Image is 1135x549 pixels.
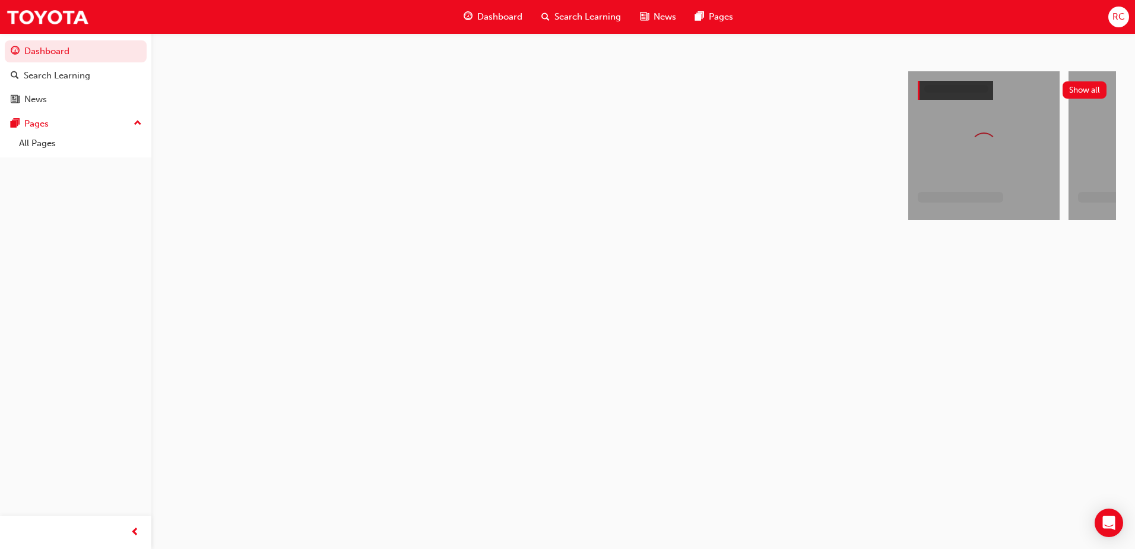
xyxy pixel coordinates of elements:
button: Pages [5,113,147,135]
div: News [24,93,47,106]
a: search-iconSearch Learning [532,5,630,29]
div: Pages [24,117,49,131]
a: guage-iconDashboard [454,5,532,29]
span: news-icon [11,94,20,105]
div: Search Learning [24,69,90,83]
span: search-icon [11,71,19,81]
button: Show all [1063,81,1107,99]
div: Open Intercom Messenger [1095,509,1123,537]
span: prev-icon [131,525,140,540]
a: News [5,89,147,111]
span: news-icon [640,10,649,24]
span: guage-icon [464,10,473,24]
a: All Pages [14,134,147,153]
span: up-icon [134,116,142,131]
button: DashboardSearch LearningNews [5,38,147,113]
a: Search Learning [5,65,147,87]
span: RC [1112,10,1125,24]
img: Trak [6,4,89,30]
span: guage-icon [11,46,20,57]
a: Dashboard [5,40,147,62]
a: Show all [918,81,1107,100]
a: pages-iconPages [686,5,743,29]
a: news-iconNews [630,5,686,29]
span: News [654,10,676,24]
span: search-icon [541,10,550,24]
span: Dashboard [477,10,522,24]
span: Pages [709,10,733,24]
span: pages-icon [11,119,20,130]
span: pages-icon [695,10,704,24]
button: RC [1108,7,1129,27]
span: Search Learning [554,10,621,24]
